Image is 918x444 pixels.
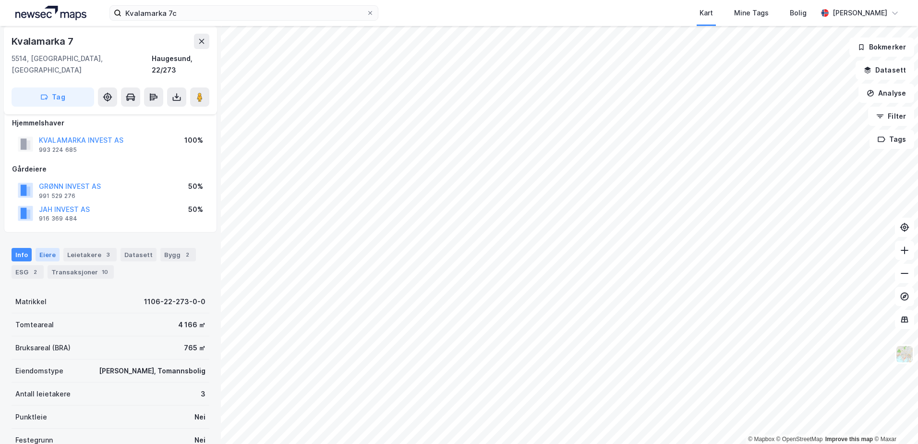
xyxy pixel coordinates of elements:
[870,398,918,444] iframe: Chat Widget
[895,345,914,363] img: Z
[121,6,366,20] input: Søk på adresse, matrikkel, gårdeiere, leietakere eller personer
[194,411,205,423] div: Nei
[790,7,807,19] div: Bolig
[12,53,152,76] div: 5514, [GEOGRAPHIC_DATA], [GEOGRAPHIC_DATA]
[188,181,203,192] div: 50%
[188,204,203,215] div: 50%
[12,265,44,279] div: ESG
[856,61,914,80] button: Datasett
[144,296,205,308] div: 1106-22-273-0-0
[152,53,209,76] div: Haugesund, 22/273
[15,296,47,308] div: Matrikkel
[178,319,205,331] div: 4 166 ㎡
[15,319,54,331] div: Tomteareal
[700,7,713,19] div: Kart
[100,267,110,277] div: 10
[870,130,914,149] button: Tags
[868,107,914,126] button: Filter
[15,411,47,423] div: Punktleie
[201,388,205,400] div: 3
[776,436,823,443] a: OpenStreetMap
[15,388,71,400] div: Antall leietakere
[39,192,75,200] div: 991 529 276
[103,250,113,259] div: 3
[15,6,86,20] img: logo.a4113a55bc3d86da70a041830d287a7e.svg
[849,37,914,57] button: Bokmerker
[748,436,774,443] a: Mapbox
[39,215,77,222] div: 916 369 484
[182,250,192,259] div: 2
[36,248,60,261] div: Eiere
[734,7,769,19] div: Mine Tags
[39,146,77,154] div: 993 224 685
[12,34,75,49] div: Kvalamarka 7
[63,248,117,261] div: Leietakere
[12,117,209,129] div: Hjemmelshaver
[184,135,203,146] div: 100%
[833,7,887,19] div: [PERSON_NAME]
[858,84,914,103] button: Analyse
[160,248,196,261] div: Bygg
[15,365,63,377] div: Eiendomstype
[121,248,157,261] div: Datasett
[12,248,32,261] div: Info
[12,163,209,175] div: Gårdeiere
[184,342,205,354] div: 765 ㎡
[15,342,71,354] div: Bruksareal (BRA)
[12,87,94,107] button: Tag
[48,265,114,279] div: Transaksjoner
[99,365,205,377] div: [PERSON_NAME], Tomannsbolig
[30,267,40,277] div: 2
[825,436,873,443] a: Improve this map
